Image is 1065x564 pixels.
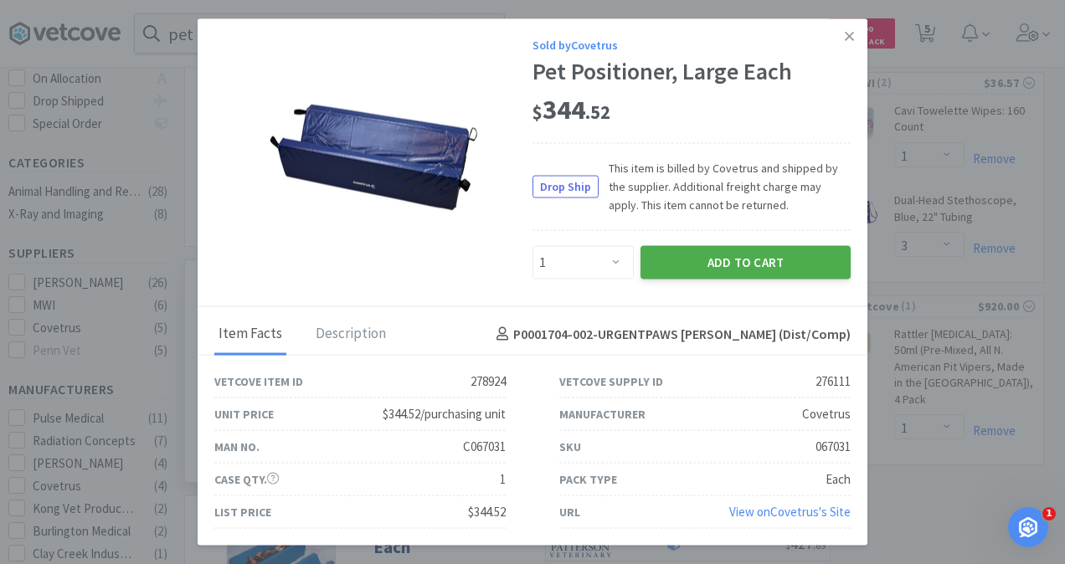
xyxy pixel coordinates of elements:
div: Each [826,469,851,489]
div: Vetcove Item ID [214,372,303,390]
div: Sold by Covetrus [532,36,851,54]
div: 1 [500,469,506,489]
span: 1 [1042,507,1056,520]
div: C067031 [463,436,506,456]
span: 344 [532,93,610,126]
div: URL [559,502,580,520]
div: 067031 [815,436,851,456]
div: Description [311,313,390,355]
h4: P0001704-002 - URGENTPAWS [PERSON_NAME] (Dist/Comp) [490,323,851,345]
div: List Price [214,502,271,520]
img: 759737a034484790b2156184a5ed555c_276111.png [269,103,478,211]
div: Case Qty. [214,469,279,488]
div: Unit Price [214,404,274,423]
div: Manufacturer [559,404,646,423]
div: $344.52 [468,501,506,521]
span: . 52 [585,100,610,124]
span: Drop Ship [533,176,598,197]
div: Man No. [214,437,260,455]
div: Pack Type [559,469,617,488]
div: $344.52/purchasing unit [383,403,506,423]
div: Item Facts [214,313,286,355]
div: 276111 [815,371,851,391]
a: View onCovetrus's Site [729,503,851,519]
iframe: Intercom live chat [1008,507,1048,547]
button: Add to Cart [641,245,851,279]
div: SKU [559,437,581,455]
span: This item is billed by Covetrus and shipped by the supplier. Additional freight charge may apply.... [599,158,851,214]
span: $ [532,100,543,124]
div: Covetrus [802,403,851,423]
div: 278924 [471,371,506,391]
div: Vetcove Supply ID [559,372,663,390]
div: Pet Positioner, Large Each [532,58,851,86]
